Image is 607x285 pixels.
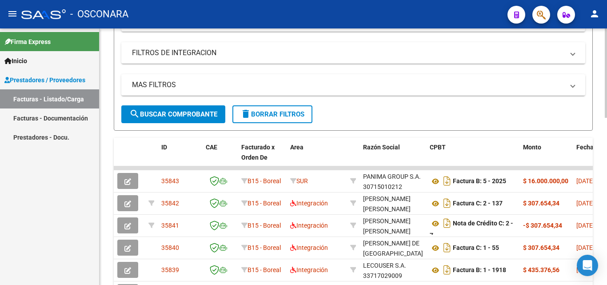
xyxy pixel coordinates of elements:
[238,138,287,177] datatable-header-cell: Facturado x Orden De
[359,138,426,177] datatable-header-cell: Razón Social
[363,238,423,257] div: 27344410629
[161,222,179,229] span: 35841
[523,266,559,273] strong: $ 435.376,56
[7,8,18,19] mat-icon: menu
[206,144,217,151] span: CAE
[453,245,499,252] strong: Factura C: 1 - 55
[121,42,585,64] mat-expansion-panel-header: FILTROS DE INTEGRACION
[453,267,506,274] strong: Factura B: 1 - 1918
[248,244,281,251] span: B15 - Boreal
[363,261,423,279] div: 33717029009
[523,244,559,251] strong: $ 307.654,34
[240,108,251,119] mat-icon: delete
[121,105,225,123] button: Buscar Comprobante
[523,222,562,229] strong: -$ 307.654,34
[363,172,421,182] div: PANIMA GROUP S.A.
[290,200,328,207] span: Integración
[4,75,85,85] span: Prestadores / Proveedores
[290,266,328,273] span: Integración
[129,110,217,118] span: Buscar Comprobante
[576,222,595,229] span: [DATE]
[248,266,281,273] span: B15 - Boreal
[240,110,304,118] span: Borrar Filtros
[129,108,140,119] mat-icon: search
[576,177,595,185] span: [DATE]
[576,266,595,273] span: [DATE]
[121,74,585,96] mat-expansion-panel-header: MAS FILTROS
[519,138,573,177] datatable-header-cell: Monto
[441,263,453,277] i: Descargar documento
[232,105,312,123] button: Borrar Filtros
[576,244,595,251] span: [DATE]
[523,144,541,151] span: Monto
[290,144,303,151] span: Area
[4,37,51,47] span: Firma Express
[363,172,423,190] div: 30715010212
[132,80,564,90] mat-panel-title: MAS FILTROS
[161,177,179,185] span: 35843
[441,241,453,255] i: Descargar documento
[161,200,179,207] span: 35842
[426,138,519,177] datatable-header-cell: CPBT
[161,244,179,251] span: 35840
[287,138,347,177] datatable-header-cell: Area
[441,196,453,210] i: Descargar documento
[523,200,559,207] strong: $ 307.654,34
[248,177,281,185] span: B15 - Boreal
[441,174,453,188] i: Descargar documento
[70,4,128,24] span: - OSCONARA
[523,177,568,185] strong: $ 16.000.000,00
[161,266,179,273] span: 35839
[441,216,453,230] i: Descargar documento
[290,177,308,185] span: SUR
[161,144,167,151] span: ID
[248,200,281,207] span: B15 - Boreal
[589,8,600,19] mat-icon: person
[363,216,423,235] div: 27245238679
[363,216,423,237] div: [PERSON_NAME] [PERSON_NAME]
[453,178,506,185] strong: Factura B: 5 - 2025
[430,220,513,239] strong: Nota de Crédito C: 2 - 7
[158,138,202,177] datatable-header-cell: ID
[430,144,446,151] span: CPBT
[363,144,400,151] span: Razón Social
[241,144,275,161] span: Facturado x Orden De
[577,255,598,276] div: Open Intercom Messenger
[248,222,281,229] span: B15 - Boreal
[132,48,564,58] mat-panel-title: FILTROS DE INTEGRACION
[363,261,406,271] div: LECOUSER S.A.
[453,200,503,207] strong: Factura C: 2 - 137
[363,238,423,259] div: [PERSON_NAME] DE [GEOGRAPHIC_DATA]
[363,194,423,214] div: [PERSON_NAME] [PERSON_NAME]
[290,244,328,251] span: Integración
[202,138,238,177] datatable-header-cell: CAE
[290,222,328,229] span: Integración
[576,200,595,207] span: [DATE]
[363,194,423,213] div: 27245238679
[4,56,27,66] span: Inicio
